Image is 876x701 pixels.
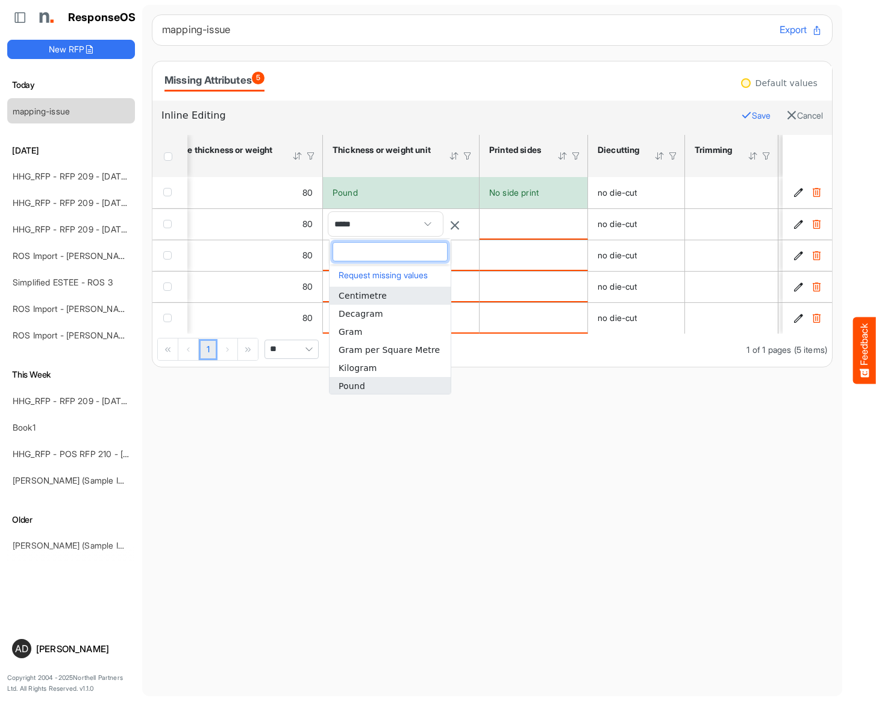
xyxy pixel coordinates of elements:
[305,151,316,161] div: Filter Icon
[329,238,451,394] div: dropdownlist
[7,368,135,381] h6: This Week
[588,177,685,208] td: no die-cut is template cell Column Header httpsnorthellcomontologiesmapping-rulesmanufacturinghas...
[571,151,581,161] div: Filter Icon
[756,79,818,87] div: Default values
[144,240,323,271] td: 80 is template cell Column Header httpsnorthellcomontologiesmapping-rulesmaterialhasmaterialthick...
[598,281,637,291] span: no die-cut
[792,312,804,324] button: Edit
[323,271,480,302] td: is template cell Column Header httpsnorthellcomontologiesmapping-rulesmaterialhasmaterialthicknes...
[13,251,167,261] a: ROS Import - [PERSON_NAME] - ROS 4
[13,304,187,314] a: ROS Import - [PERSON_NAME] - Final (short)
[810,249,822,261] button: Delete
[588,208,685,240] td: no die-cut is template cell Column Header httpsnorthellcomontologiesmapping-rulesmanufacturinghas...
[302,250,313,260] span: 80
[685,177,778,208] td: is template cell Column Header httpsnorthellcomontologiesmapping-rulesmanufacturinghastrimmingtype
[13,224,211,234] a: HHG_RFP - RFP 209 - [DATE] - ROS TEST 3 (LITE)
[15,644,28,653] span: AD
[7,513,135,526] h6: Older
[36,644,130,653] div: [PERSON_NAME]
[810,312,822,324] button: Delete
[792,249,804,261] button: Edit
[152,240,187,271] td: checkbox
[152,271,187,302] td: checkbox
[598,145,639,155] div: Diecutting
[13,396,179,406] a: HHG_RFP - RFP 209 - [DATE] - ROS TEST
[152,177,187,208] td: checkbox
[786,108,823,123] button: Cancel
[144,302,323,334] td: 80 is template cell Column Header httpsnorthellcomontologiesmapping-rulesmaterialhasmaterialthick...
[13,422,36,432] a: Book1
[794,344,827,355] span: (5 items)
[144,271,323,302] td: 80 is template cell Column Header httpsnorthellcomontologiesmapping-rulesmaterialhasmaterialthick...
[783,240,834,271] td: b0361f93-4838-4ec2-903e-fc18bb47e590 is template cell Column Header
[323,302,480,334] td: is template cell Column Header httpsnorthellcomontologiesmapping-rulesmaterialhasmaterialthicknes...
[333,243,447,261] input: dropdownlistfilter
[741,108,771,123] button: Save
[161,108,732,123] h6: Inline Editing
[144,208,323,240] td: 80 is template cell Column Header httpsnorthellcomontologiesmapping-rulesmaterialhasmaterialthick...
[339,327,362,337] span: Gram
[783,302,834,334] td: e6c4378a-0d52-488b-8258-55d0c2381850 is template cell Column Header
[13,198,211,208] a: HHG_RFP - RFP 209 - [DATE] - ROS TEST 3 (LITE)
[339,291,387,301] span: Centimetre
[323,240,480,271] td: is template cell Column Header httpsnorthellcomontologiesmapping-rulesmaterialhasmaterialthicknes...
[588,302,685,334] td: no die-cut is template cell Column Header httpsnorthellcomontologiesmapping-rulesmanufacturinghas...
[144,177,323,208] td: 80 is template cell Column Header httpsnorthellcomontologiesmapping-rulesmaterialhasmaterialthick...
[339,309,383,319] span: Decagram
[264,340,319,359] span: Pagerdropdown
[480,302,588,334] td: is template cell Column Header httpsnorthellcomontologiesmapping-rulesmanufacturinghasprintedsides
[13,449,147,459] a: HHG_RFP - POS RFP 210 - [DATE]
[164,72,264,89] div: Missing Attributes
[588,240,685,271] td: no die-cut is template cell Column Header httpsnorthellcomontologiesmapping-rulesmanufacturinghas...
[685,240,778,271] td: is template cell Column Header httpsnorthellcomontologiesmapping-rulesmanufacturinghastrimmingtype
[598,250,637,260] span: no die-cut
[792,218,804,230] button: Edit
[339,345,440,355] span: Gram per Square Metre
[778,177,863,208] td: no folding is template cell Column Header httpsnorthellcomontologiesmapping-rulesmanufacturinghas...
[13,171,211,181] a: HHG_RFP - RFP 209 - [DATE] - ROS TEST 3 (LITE)
[7,40,135,59] button: New RFP
[810,281,822,293] button: Delete
[746,344,791,355] span: 1 of 1 pages
[7,144,135,157] h6: [DATE]
[336,267,445,283] button: Request missing values
[480,177,588,208] td: No side print is template cell Column Header httpsnorthellcomontologiesmapping-rulesmanufacturing...
[152,135,187,177] th: Header checkbox
[178,338,199,360] div: Go to previous page
[792,281,804,293] button: Edit
[333,145,433,155] div: Thickness or weight unit
[489,187,539,198] span: No side print
[685,208,778,240] td: is template cell Column Header httpsnorthellcomontologiesmapping-rulesmanufacturinghastrimmingtype
[588,271,685,302] td: no die-cut is template cell Column Header httpsnorthellcomontologiesmapping-rulesmanufacturinghas...
[33,5,57,30] img: Northell
[339,363,377,373] span: Kilogram
[685,271,778,302] td: is template cell Column Header httpsnorthellcomontologiesmapping-rulesmanufacturinghastrimmingtype
[780,22,822,38] button: Export
[302,313,313,323] span: 80
[158,338,178,360] div: Go to first page
[778,208,863,240] td: no folding is template cell Column Header httpsnorthellcomontologiesmapping-rulesmanufacturinghas...
[302,219,313,229] span: 80
[13,106,70,116] a: mapping-issue
[323,177,480,208] td: Pound is template cell Column Header httpsnorthellcomontologiesmapping-rulesmaterialhasmaterialth...
[154,145,277,155] div: Substrate thickness or weight
[252,72,264,84] span: 5
[810,218,822,230] button: Delete
[13,330,187,340] a: ROS Import - [PERSON_NAME] - Final (short)
[778,240,863,271] td: no folding is template cell Column Header httpsnorthellcomontologiesmapping-rulesmanufacturinghas...
[162,25,770,35] h6: mapping-issue
[152,334,832,367] div: Pager Container
[7,673,135,694] p: Copyright 2004 - 2025 Northell Partners Ltd. All Rights Reserved. v 1.1.0
[598,313,637,323] span: no die-cut
[152,302,187,334] td: checkbox
[13,475,230,485] a: [PERSON_NAME] (Sample Import) [DATE] - Flyer - Short
[792,187,804,199] button: Edit
[333,187,358,198] span: Pound
[152,208,187,240] td: checkbox
[7,78,135,92] h6: Today
[668,151,678,161] div: Filter Icon
[480,271,588,302] td: is template cell Column Header httpsnorthellcomontologiesmapping-rulesmanufacturinghasprintedsides
[199,339,217,361] a: Page 1 of 1 Pages
[13,540,200,550] a: [PERSON_NAME] (Sample Import) [DATE] - Flyer
[761,151,772,161] div: Filter Icon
